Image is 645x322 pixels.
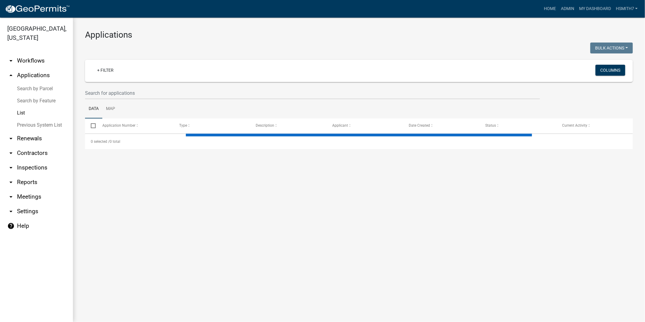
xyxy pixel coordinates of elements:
[558,3,577,15] a: Admin
[613,3,640,15] a: hsmith7
[91,139,110,144] span: 0 selected /
[173,118,250,133] datatable-header-cell: Type
[403,118,479,133] datatable-header-cell: Date Created
[85,118,97,133] datatable-header-cell: Select
[85,134,633,149] div: 0 total
[7,135,15,142] i: arrow_drop_down
[7,149,15,157] i: arrow_drop_down
[596,65,625,76] button: Columns
[590,43,633,53] button: Bulk Actions
[556,118,633,133] datatable-header-cell: Current Activity
[250,118,326,133] datatable-header-cell: Description
[7,57,15,64] i: arrow_drop_down
[577,3,613,15] a: My Dashboard
[85,30,633,40] h3: Applications
[92,65,118,76] a: + Filter
[7,222,15,230] i: help
[326,118,403,133] datatable-header-cell: Applicant
[85,99,102,119] a: Data
[102,99,119,119] a: Map
[7,164,15,171] i: arrow_drop_down
[256,123,274,128] span: Description
[486,123,496,128] span: Status
[562,123,587,128] span: Current Activity
[332,123,348,128] span: Applicant
[97,118,173,133] datatable-header-cell: Application Number
[103,123,136,128] span: Application Number
[7,72,15,79] i: arrow_drop_up
[7,179,15,186] i: arrow_drop_down
[541,3,558,15] a: Home
[7,193,15,200] i: arrow_drop_down
[85,87,540,99] input: Search for applications
[179,123,187,128] span: Type
[480,118,556,133] datatable-header-cell: Status
[7,208,15,215] i: arrow_drop_down
[409,123,430,128] span: Date Created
